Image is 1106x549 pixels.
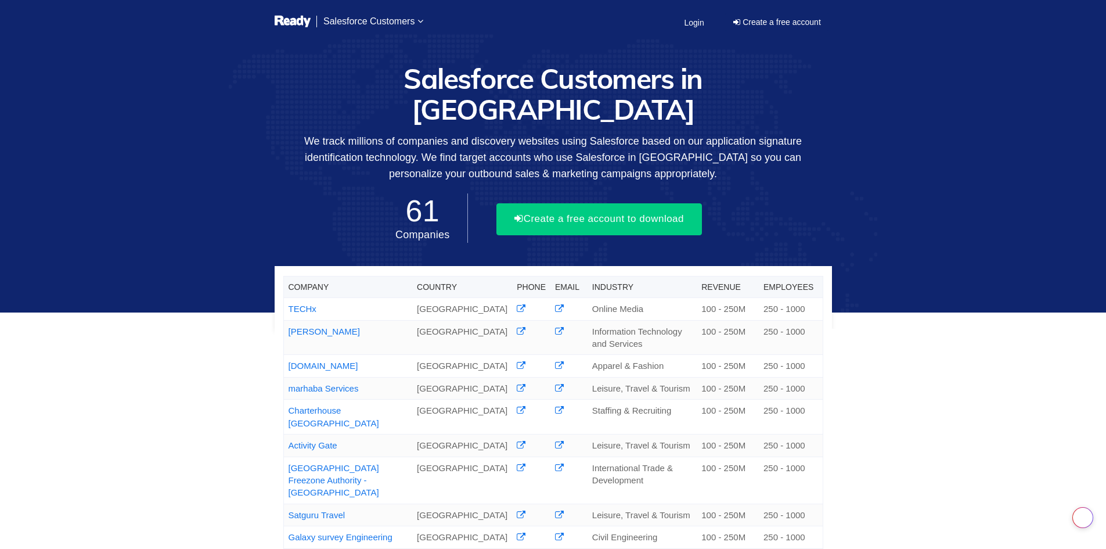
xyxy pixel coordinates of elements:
a: Charterhouse [GEOGRAPHIC_DATA] [289,406,379,428]
td: [GEOGRAPHIC_DATA] [412,355,512,377]
a: Login [677,8,711,37]
th: Company [283,277,412,298]
td: 250 - 1000 [759,377,823,399]
td: 250 - 1000 [759,320,823,355]
td: 100 - 250M [697,400,759,435]
td: [GEOGRAPHIC_DATA] [412,298,512,320]
a: Create a free account [725,13,829,31]
td: 100 - 250M [697,435,759,457]
a: marhaba Services [289,383,359,393]
td: [GEOGRAPHIC_DATA] [412,400,512,435]
a: Salesforce Customers [316,6,430,37]
td: [GEOGRAPHIC_DATA] [412,526,512,548]
td: Online Media [588,298,697,320]
span: Salesforce Customers [323,16,415,26]
p: We track millions of companies and discovery websites using Salesforce based on our application s... [275,133,832,182]
td: Leisure, Travel & Tourism [588,435,697,457]
th: Country [412,277,512,298]
a: Satguru Travel [289,510,345,520]
td: Information Technology and Services [588,320,697,355]
span: Companies [395,229,450,241]
td: 250 - 1000 [759,526,823,548]
img: logo [275,15,311,29]
td: 100 - 250M [697,377,759,399]
a: Activity Gate [289,440,337,450]
th: Industry [588,277,697,298]
td: [GEOGRAPHIC_DATA] [412,435,512,457]
a: [GEOGRAPHIC_DATA] Freezone Authority - [GEOGRAPHIC_DATA] [289,463,379,498]
a: [DOMAIN_NAME] [289,361,358,371]
td: 100 - 250M [697,298,759,320]
span: 61 [395,194,450,228]
td: 250 - 1000 [759,457,823,504]
td: International Trade & Development [588,457,697,504]
td: 250 - 1000 [759,355,823,377]
td: 250 - 1000 [759,504,823,526]
td: [GEOGRAPHIC_DATA] [412,377,512,399]
td: 250 - 1000 [759,435,823,457]
td: 100 - 250M [697,320,759,355]
td: 250 - 1000 [759,298,823,320]
a: [PERSON_NAME] [289,326,360,336]
td: [GEOGRAPHIC_DATA] [412,457,512,504]
td: [GEOGRAPHIC_DATA] [412,504,512,526]
th: Employees [759,277,823,298]
td: 250 - 1000 [759,400,823,435]
td: 100 - 250M [697,457,759,504]
td: Civil Engineering [588,526,697,548]
td: 100 - 250M [697,355,759,377]
a: Galaxy survey Engineering [289,532,392,542]
th: Phone [512,277,550,298]
span: Login [684,18,704,27]
th: Email [550,277,588,298]
td: Staffing & Recruiting [588,400,697,435]
td: [GEOGRAPHIC_DATA] [412,320,512,355]
th: Revenue [697,277,759,298]
h1: Salesforce Customers in [GEOGRAPHIC_DATA] [275,63,832,125]
td: Apparel & Fashion [588,355,697,377]
button: Create a free account to download [496,203,702,235]
td: 100 - 250M [697,504,759,526]
td: Leisure, Travel & Tourism [588,504,697,526]
td: Leisure, Travel & Tourism [588,377,697,399]
a: TECHx [289,304,316,314]
td: 100 - 250M [697,526,759,548]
